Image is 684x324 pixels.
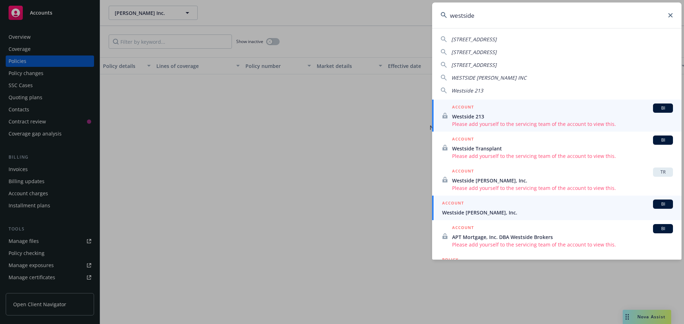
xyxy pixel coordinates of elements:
a: ACCOUNTBIWestside 213Please add yourself to the servicing team of the account to view this. [432,100,682,132]
span: [STREET_ADDRESS] [451,36,497,43]
span: Westside [PERSON_NAME], Inc. [452,177,673,184]
span: Please add yourself to the servicing team of the account to view this. [452,152,673,160]
span: BI [656,201,670,207]
a: ACCOUNTBIWestside TransplantPlease add yourself to the servicing team of the account to view this. [432,132,682,164]
input: Search... [432,2,682,28]
span: BI [656,225,670,232]
span: TR [656,169,670,175]
span: Please add yourself to the servicing team of the account to view this. [452,241,673,248]
span: BI [656,137,670,143]
span: WESTSIDE [PERSON_NAME] INC [451,74,527,81]
span: Westside [PERSON_NAME], Inc. [442,209,673,216]
span: [STREET_ADDRESS] [451,62,497,68]
a: ACCOUNTTRWestside [PERSON_NAME], Inc.Please add yourself to the servicing team of the account to ... [432,164,682,196]
span: APT Mortgage, Inc. DBA Westside Brokers [452,233,673,241]
span: [STREET_ADDRESS] [451,49,497,55]
h5: ACCOUNT [452,168,474,176]
h5: ACCOUNT [452,224,474,233]
span: Westside 213 [452,113,673,120]
h5: ACCOUNT [442,200,464,208]
a: POLICY [432,252,682,283]
a: ACCOUNTBIWestside [PERSON_NAME], Inc. [432,196,682,220]
a: ACCOUNTBIAPT Mortgage, Inc. DBA Westside BrokersPlease add yourself to the servicing team of the ... [432,220,682,252]
span: Westside Transplant [452,145,673,152]
span: BI [656,105,670,111]
h5: POLICY [442,256,458,263]
span: Please add yourself to the servicing team of the account to view this. [452,184,673,192]
span: Westside 213 [451,87,483,94]
h5: ACCOUNT [452,103,474,112]
span: Please add yourself to the servicing team of the account to view this. [452,120,673,128]
h5: ACCOUNT [452,136,474,144]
